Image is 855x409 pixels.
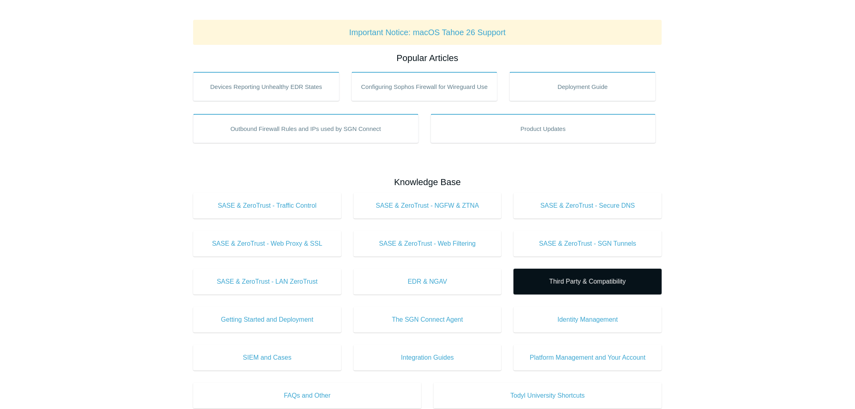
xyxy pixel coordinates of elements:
[526,201,650,211] span: SASE & ZeroTrust - Secure DNS
[205,239,329,249] span: SASE & ZeroTrust - Web Proxy & SSL
[446,391,650,401] span: Todyl University Shortcuts
[526,353,650,363] span: Platform Management and Your Account
[193,307,341,333] a: Getting Started and Deployment
[366,315,490,325] span: The SGN Connect Agent
[514,231,662,257] a: SASE & ZeroTrust - SGN Tunnels
[366,239,490,249] span: SASE & ZeroTrust - Web Filtering
[354,269,502,295] a: EDR & NGAV
[526,315,650,325] span: Identity Management
[514,307,662,333] a: Identity Management
[349,28,506,37] a: Important Notice: macOS Tahoe 26 Support
[366,201,490,211] span: SASE & ZeroTrust - NGFW & ZTNA
[514,193,662,219] a: SASE & ZeroTrust - Secure DNS
[354,307,502,333] a: The SGN Connect Agent
[510,72,656,101] a: Deployment Guide
[205,391,409,401] span: FAQs and Other
[514,269,662,295] a: Third Party & Compatibility
[354,193,502,219] a: SASE & ZeroTrust - NGFW & ZTNA
[205,315,329,325] span: Getting Started and Deployment
[205,353,329,363] span: SIEM and Cases
[193,175,662,189] h2: Knowledge Base
[193,51,662,65] h2: Popular Articles
[193,231,341,257] a: SASE & ZeroTrust - Web Proxy & SSL
[193,72,339,101] a: Devices Reporting Unhealthy EDR States
[352,72,498,101] a: Configuring Sophos Firewall for Wireguard Use
[193,114,419,143] a: Outbound Firewall Rules and IPs used by SGN Connect
[526,277,650,287] span: Third Party & Compatibility
[431,114,656,143] a: Product Updates
[193,269,341,295] a: SASE & ZeroTrust - LAN ZeroTrust
[514,345,662,371] a: Platform Management and Your Account
[205,201,329,211] span: SASE & ZeroTrust - Traffic Control
[366,353,490,363] span: Integration Guides
[434,383,662,409] a: Todyl University Shortcuts
[193,193,341,219] a: SASE & ZeroTrust - Traffic Control
[193,345,341,371] a: SIEM and Cases
[366,277,490,287] span: EDR & NGAV
[354,231,502,257] a: SASE & ZeroTrust - Web Filtering
[205,277,329,287] span: SASE & ZeroTrust - LAN ZeroTrust
[526,239,650,249] span: SASE & ZeroTrust - SGN Tunnels
[354,345,502,371] a: Integration Guides
[193,383,421,409] a: FAQs and Other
